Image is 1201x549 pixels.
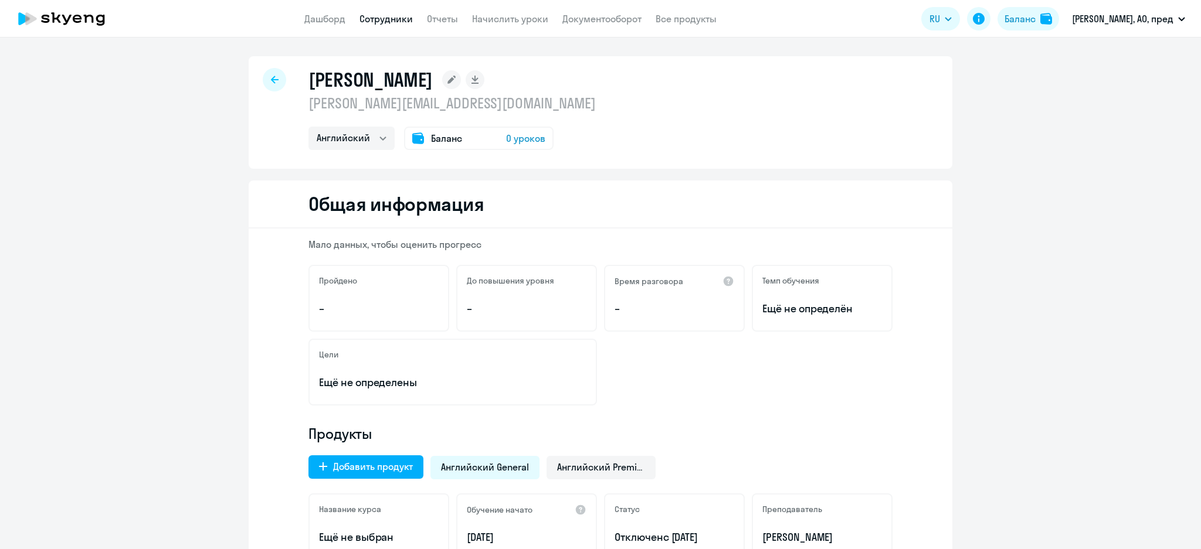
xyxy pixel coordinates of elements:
[467,275,554,286] h5: До повышения уровня
[656,13,717,25] a: Все продукты
[921,7,960,30] button: RU
[1040,13,1052,25] img: balance
[1005,12,1036,26] div: Баланс
[615,504,640,514] h5: Статус
[615,301,734,316] p: –
[427,13,458,25] a: Отчеты
[615,276,683,287] h5: Время разговора
[467,504,532,515] h5: Обучение начато
[929,12,940,26] span: RU
[762,301,882,316] span: Ещё не определён
[319,301,439,316] p: –
[506,131,545,145] span: 0 уроков
[333,459,413,473] div: Добавить продукт
[319,530,439,545] p: Ещё не выбран
[1066,5,1191,33] button: [PERSON_NAME], АО, пред
[663,530,698,544] span: с [DATE]
[308,455,423,479] button: Добавить продукт
[308,94,596,112] p: [PERSON_NAME][EMAIL_ADDRESS][DOMAIN_NAME]
[308,238,893,251] p: Мало данных, чтобы оценить прогресс
[319,275,357,286] h5: Пройдено
[308,68,433,91] h1: [PERSON_NAME]
[359,13,413,25] a: Сотрудники
[562,13,642,25] a: Документооборот
[762,504,822,514] h5: Преподаватель
[319,375,586,390] p: Ещё не определены
[472,13,548,25] a: Начислить уроки
[998,7,1059,30] button: Балансbalance
[762,275,819,286] h5: Темп обучения
[762,530,882,545] p: [PERSON_NAME]
[615,530,734,545] p: Отключен
[441,461,529,473] span: Английский General
[1072,12,1173,26] p: [PERSON_NAME], АО, пред
[467,301,586,316] p: –
[431,131,462,145] span: Баланс
[319,349,338,360] h5: Цели
[308,192,484,216] h2: Общая информация
[319,504,381,514] h5: Название курса
[467,530,586,545] p: [DATE]
[308,424,893,443] h4: Продукты
[304,13,345,25] a: Дашборд
[557,461,645,473] span: Английский Premium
